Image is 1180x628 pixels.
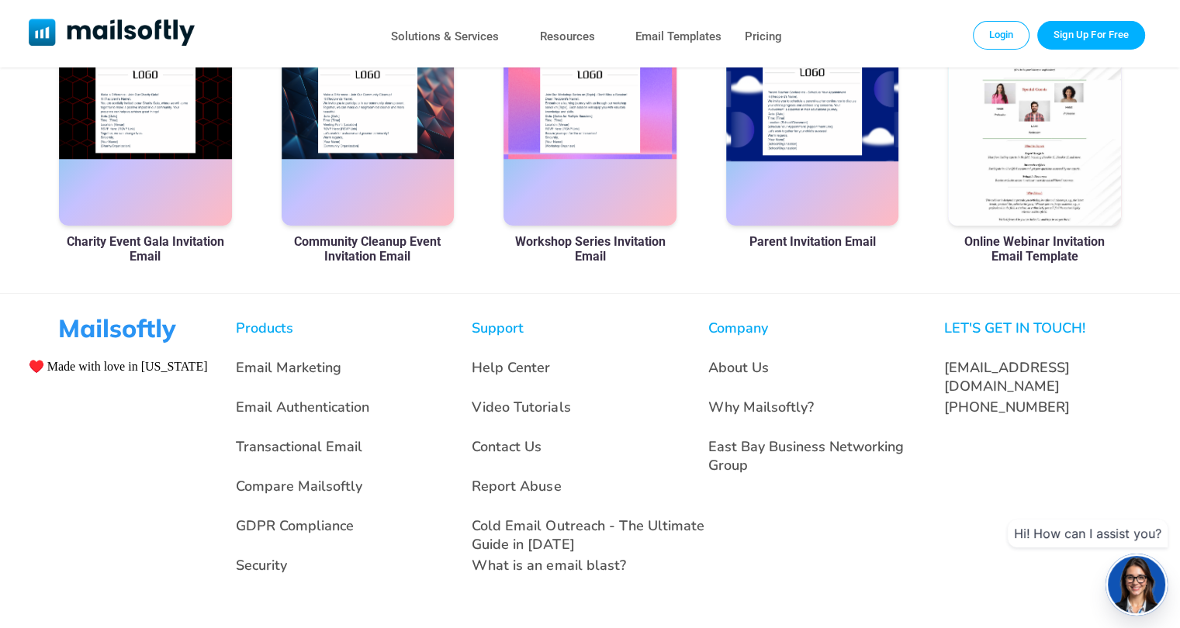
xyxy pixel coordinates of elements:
[236,516,354,535] a: GDPR Compliance
[236,477,362,495] a: Compare Mailsoftly
[635,26,721,48] a: Email Templates
[472,516,704,554] a: Cold Email Outreach - The Ultimate Guide in [DATE]
[391,26,499,48] a: Solutions & Services
[948,234,1121,264] a: Online Webinar Invitation Email Template
[745,26,782,48] a: Pricing
[944,358,1070,395] a: [EMAIL_ADDRESS][DOMAIN_NAME]
[1008,519,1168,547] div: Hi! How can I assist you?
[944,398,1070,416] a: [PHONE_NUMBER]
[59,234,232,264] a: Charity Event Gala Invitation Email
[29,359,208,374] span: ♥️ Made with love in [US_STATE]
[29,19,196,49] a: Mailsoftly
[1037,21,1145,49] a: Trial
[749,234,876,249] a: Parent Invitation Email
[472,398,570,416] a: Video Tutorials
[503,234,677,264] a: Workshop Series Invitation Email
[472,556,625,575] a: What is an email blast?
[708,437,904,474] a: East Bay Business Networking Group
[540,26,595,48] a: Resources
[708,358,769,377] a: About Us
[973,21,1030,49] a: Login
[472,477,561,495] a: Report Abuse
[282,234,455,264] a: Community Cleanup Event Invitation Email
[472,358,550,377] a: Help Center
[236,437,362,456] a: Transactional Email
[236,556,287,575] a: Security
[472,437,542,456] a: Contact Us
[236,358,341,377] a: Email Marketing
[236,398,369,416] a: Email Authentication
[708,398,814,416] a: Why Mailsoftly?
